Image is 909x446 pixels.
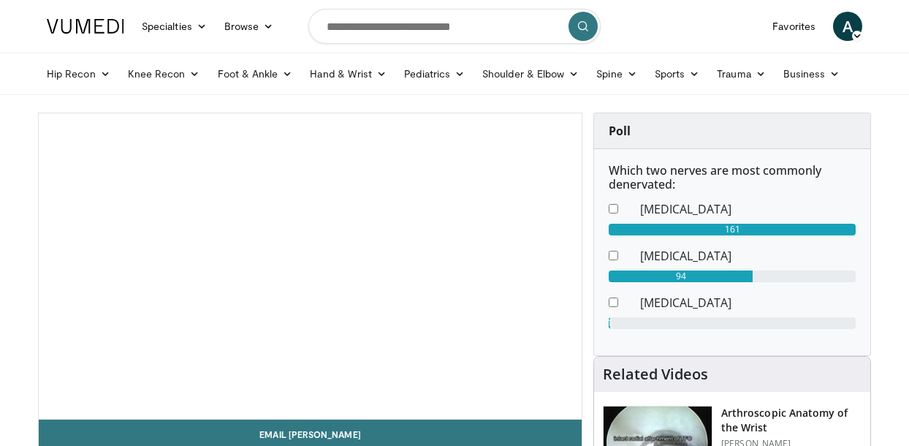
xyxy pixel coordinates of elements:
a: Hand & Wrist [301,59,395,88]
div: 161 [609,224,856,235]
a: Trauma [708,59,775,88]
a: Business [775,59,849,88]
a: Hip Recon [38,59,119,88]
img: VuMedi Logo [47,19,124,34]
a: Specialties [133,12,216,41]
div: 1 [609,317,610,329]
h3: Arthroscopic Anatomy of the Wrist [721,406,862,435]
a: Sports [646,59,709,88]
a: Spine [587,59,645,88]
a: Shoulder & Elbow [473,59,587,88]
a: A [833,12,862,41]
dd: [MEDICAL_DATA] [629,247,867,265]
a: Knee Recon [119,59,209,88]
a: Foot & Ankle [209,59,302,88]
a: Favorites [764,12,824,41]
input: Search topics, interventions [308,9,601,44]
video-js: Video Player [39,113,582,420]
strong: Poll [609,123,631,139]
div: 94 [609,271,753,282]
a: Pediatrics [395,59,473,88]
dd: [MEDICAL_DATA] [629,200,867,218]
h6: Which two nerves are most commonly denervated: [609,164,856,192]
a: Browse [216,12,283,41]
dd: [MEDICAL_DATA] [629,294,867,311]
h4: Related Videos [603,366,708,383]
